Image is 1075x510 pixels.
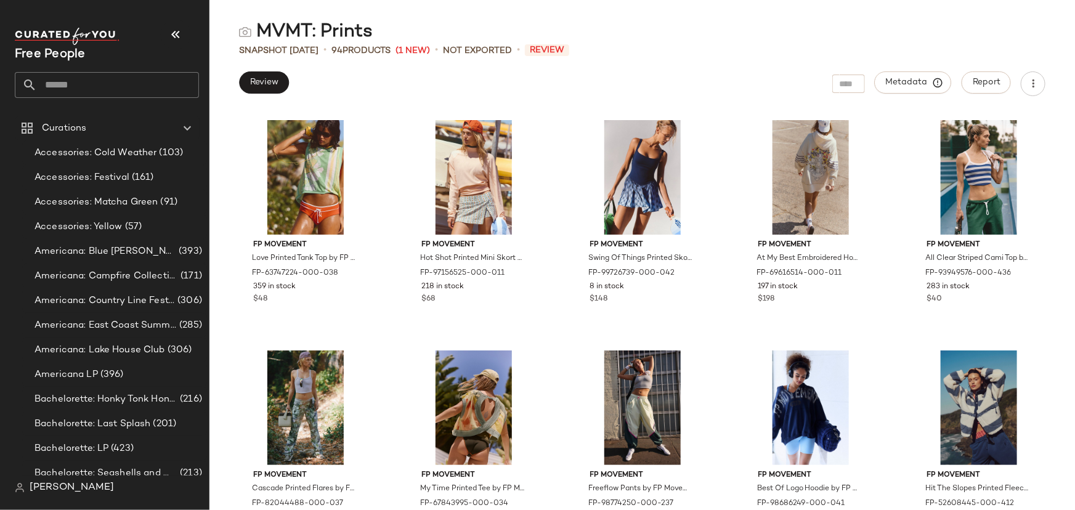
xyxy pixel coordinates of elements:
[34,318,177,333] span: Americana: East Coast Summer
[34,146,157,160] span: Accessories: Cold Weather
[396,44,430,57] span: (1 New)
[589,253,694,264] span: Swing Of Things Printed Skortsie by FP Movement at Free People in Blue, Size: XS
[177,392,202,407] span: (216)
[580,350,705,465] img: 98774250_237_a
[252,484,357,495] span: Cascade Printed Flares by FP Movement at Free People in [GEOGRAPHIC_DATA], Size: L
[589,498,674,509] span: FP-98774250-000-237
[927,470,1031,481] span: FP Movement
[34,294,175,308] span: Americana: Country Line Festival
[443,44,512,57] span: Not Exported
[15,28,120,45] img: cfy_white_logo.C9jOOHJF.svg
[249,78,278,87] span: Review
[98,368,124,382] span: (396)
[177,318,202,333] span: (285)
[175,294,202,308] span: (306)
[875,71,952,94] button: Metadata
[239,20,373,44] div: MVMT: Prints
[412,120,536,235] img: 97156525_011_a
[239,44,318,57] span: Snapshot [DATE]
[253,470,358,481] span: FP Movement
[590,294,608,305] span: $148
[421,281,464,293] span: 218 in stock
[252,253,357,264] span: Love Printed Tank Top by FP Movement at Free People in [GEOGRAPHIC_DATA], Size: S
[972,78,1000,87] span: Report
[253,281,296,293] span: 359 in stock
[165,343,192,357] span: (306)
[253,294,267,305] span: $48
[758,281,798,293] span: 197 in stock
[252,268,338,279] span: FP-63747224-000-038
[420,268,505,279] span: FP-97156525-000-011
[517,43,520,58] span: •
[757,268,842,279] span: FP-69616514-000-011
[927,240,1031,251] span: FP Movement
[129,171,154,185] span: (161)
[421,470,526,481] span: FP Movement
[123,220,142,234] span: (57)
[176,245,202,259] span: (393)
[34,195,158,209] span: Accessories: Matcha Green
[421,294,435,305] span: $68
[157,146,184,160] span: (103)
[151,417,177,431] span: (201)
[757,498,845,509] span: FP-98686249-000-041
[178,269,202,283] span: (171)
[525,44,569,56] span: Review
[42,121,86,136] span: Curations
[925,253,1030,264] span: All Clear Striped Cami Top by FP Movement at Free People in Blue, Size: M/L
[917,350,1041,465] img: 52608445_412_a
[962,71,1011,94] button: Report
[15,483,25,493] img: svg%3e
[34,368,98,382] span: Americana LP
[412,350,536,465] img: 67843995_034_b
[420,484,525,495] span: My Time Printed Tee by FP Movement at Free People in [GEOGRAPHIC_DATA], Size: XL
[590,470,695,481] span: FP Movement
[323,43,327,58] span: •
[34,442,108,456] span: Bachelorette: LP
[927,294,942,305] span: $40
[758,240,863,251] span: FP Movement
[331,44,391,57] div: Products
[421,240,526,251] span: FP Movement
[239,71,289,94] button: Review
[917,120,1041,235] img: 93949576_436_a
[758,294,775,305] span: $198
[420,253,525,264] span: Hot Shot Printed Mini Skort by FP Movement at Free People in Blue, Size: L
[757,484,862,495] span: Best Of Logo Hoodie by FP Movement at Free People in Blue, Size: L
[30,480,114,495] span: [PERSON_NAME]
[15,48,86,61] span: Current Company Name
[589,268,675,279] span: FP-99726739-000-042
[748,120,873,235] img: 69616514_011_a
[925,484,1030,495] span: Hit The Slopes Printed Fleece Jacket by FP Movement at Free People in Blue, Size: XL
[748,350,873,465] img: 98686249_041_e
[927,281,970,293] span: 283 in stock
[589,484,694,495] span: Freeflow Pants by FP Movement at Free People in [GEOGRAPHIC_DATA], Size: M
[34,417,151,431] span: Bachelorette: Last Splash
[580,120,705,235] img: 99726739_042_a
[239,26,251,38] img: svg%3e
[331,46,343,55] span: 94
[253,240,358,251] span: FP Movement
[925,268,1011,279] span: FP-93949576-000-436
[757,253,862,264] span: At My Best Embroidered Hoodie by FP Movement at Free People in White, Size: M
[243,120,368,235] img: 63747224_038_d
[108,442,134,456] span: (423)
[435,43,438,58] span: •
[34,466,177,480] span: Bachelorette: Seashells and Wedding Bells
[252,498,343,509] span: FP-82044488-000-037
[34,171,129,185] span: Accessories: Festival
[34,269,178,283] span: Americana: Campfire Collective
[177,466,202,480] span: (213)
[34,245,176,259] span: Americana: Blue [PERSON_NAME] Baby
[758,470,863,481] span: FP Movement
[420,498,508,509] span: FP-67843995-000-034
[885,77,941,88] span: Metadata
[925,498,1014,509] span: FP-52608445-000-412
[34,343,165,357] span: Americana: Lake House Club
[590,281,625,293] span: 8 in stock
[158,195,178,209] span: (91)
[590,240,695,251] span: FP Movement
[34,392,177,407] span: Bachelorette: Honky Tonk Honey
[34,220,123,234] span: Accessories: Yellow
[243,350,368,465] img: 82044488_037_a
